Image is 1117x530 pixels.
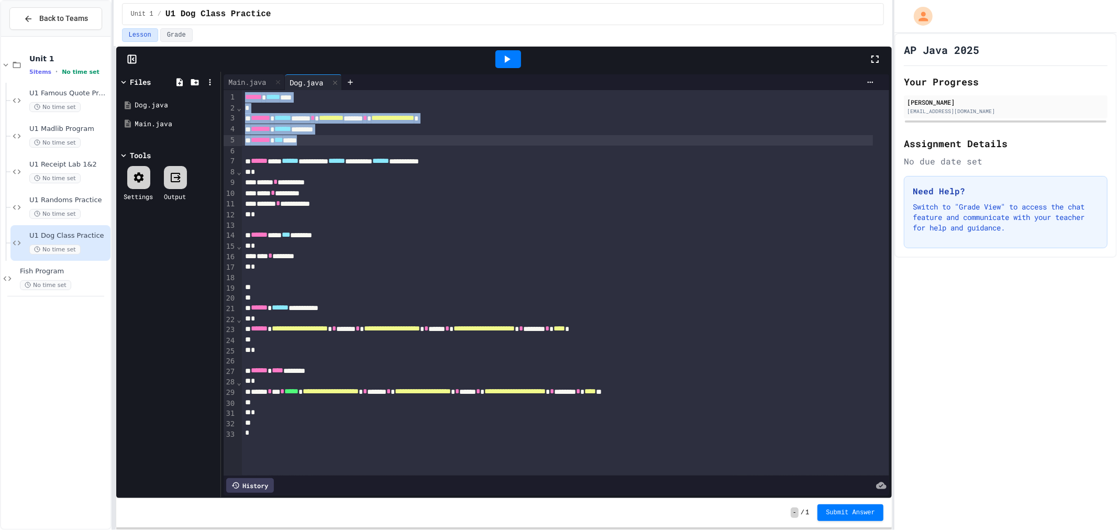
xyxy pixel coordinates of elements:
[224,262,237,273] div: 17
[903,4,935,28] div: My Account
[224,377,237,388] div: 28
[135,119,217,129] div: Main.java
[236,315,241,324] span: Fold line
[907,97,1104,107] div: [PERSON_NAME]
[236,168,241,176] span: Fold line
[285,77,329,88] div: Dog.java
[224,103,237,114] div: 2
[904,42,979,57] h1: AP Java 2025
[913,185,1099,197] h3: Need Help?
[224,429,237,440] div: 33
[29,160,108,169] span: U1 Receipt Lab 1&2
[224,367,237,378] div: 27
[904,155,1108,168] div: No due date set
[165,8,271,20] span: U1 Dog Class Practice
[29,196,108,205] span: U1 Randoms Practice
[224,74,285,90] div: Main.java
[20,267,108,276] span: Fish Program
[158,10,161,18] span: /
[224,419,237,429] div: 32
[236,242,241,250] span: Fold line
[805,509,809,517] span: 1
[224,315,237,325] div: 22
[913,202,1099,233] p: Switch to "Grade View" to access the chat feature and communicate with your teacher for help and ...
[224,388,237,399] div: 29
[29,138,81,148] span: No time set
[29,209,81,219] span: No time set
[904,136,1108,151] h2: Assignment Details
[29,231,108,240] span: U1 Dog Class Practice
[29,245,81,255] span: No time set
[285,74,342,90] div: Dog.java
[29,125,108,134] span: U1 Madlib Program
[224,273,237,283] div: 18
[56,68,58,76] span: •
[826,509,875,517] span: Submit Answer
[801,509,804,517] span: /
[224,156,237,167] div: 7
[224,283,237,294] div: 19
[236,378,241,387] span: Fold line
[226,478,274,493] div: History
[29,89,108,98] span: U1 Famous Quote Program
[224,220,237,231] div: 13
[29,173,81,183] span: No time set
[224,210,237,220] div: 12
[791,507,799,518] span: -
[224,113,237,124] div: 3
[224,189,237,200] div: 10
[131,10,153,18] span: Unit 1
[9,7,102,30] button: Back to Teams
[224,146,237,157] div: 6
[236,104,241,112] span: Fold line
[224,199,237,210] div: 11
[224,76,272,87] div: Main.java
[160,28,193,42] button: Grade
[224,92,237,103] div: 1
[224,293,237,304] div: 20
[224,124,237,135] div: 4
[164,192,186,201] div: Output
[39,13,88,24] span: Back to Teams
[907,107,1104,115] div: [EMAIL_ADDRESS][DOMAIN_NAME]
[224,336,237,346] div: 24
[20,280,71,290] span: No time set
[224,167,237,178] div: 8
[224,178,237,189] div: 9
[130,76,151,87] div: Files
[224,252,237,263] div: 16
[224,230,237,241] div: 14
[29,69,51,75] span: 5 items
[904,74,1108,89] h2: Your Progress
[224,346,237,357] div: 25
[135,100,217,111] div: Dog.java
[224,408,237,419] div: 31
[29,102,81,112] span: No time set
[224,356,237,367] div: 26
[122,28,158,42] button: Lesson
[29,54,108,63] span: Unit 1
[224,241,237,252] div: 15
[224,135,237,146] div: 5
[224,399,237,409] div: 30
[224,325,237,336] div: 23
[817,504,883,521] button: Submit Answer
[224,304,237,315] div: 21
[124,192,153,201] div: Settings
[62,69,99,75] span: No time set
[130,150,151,161] div: Tools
